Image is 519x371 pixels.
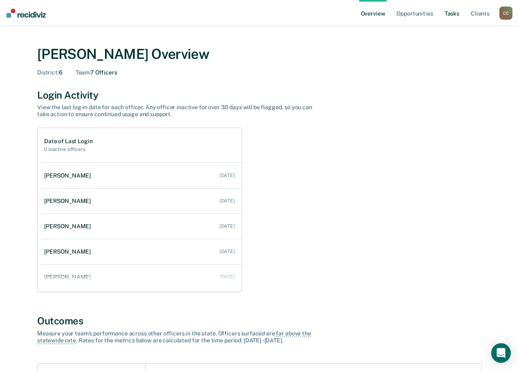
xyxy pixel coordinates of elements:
div: C C [499,7,512,20]
a: [PERSON_NAME] [DATE] [41,240,242,263]
div: [PERSON_NAME] [44,198,94,205]
span: District : [37,69,59,76]
div: [PERSON_NAME] Overview [37,46,482,63]
div: Login Activity [37,89,482,101]
div: [DATE] [219,249,235,254]
div: [PERSON_NAME] [44,172,94,179]
a: [PERSON_NAME] [DATE] [41,265,242,289]
img: Recidiviz [7,9,46,18]
a: [PERSON_NAME] [DATE] [41,215,242,238]
button: CC [499,7,512,20]
span: far above the statewide rate [37,330,311,344]
div: [DATE] [219,198,235,204]
div: View the last log-in date for each officer. Any officer inactive for over 30 days will be flagged... [37,104,323,118]
div: Outcomes [37,315,482,327]
div: [DATE] [219,223,235,229]
div: 7 Officers [76,69,117,76]
a: [PERSON_NAME] [DATE] [41,164,242,187]
div: Open Intercom Messenger [491,343,511,363]
div: 6 [37,69,63,76]
div: [PERSON_NAME] [44,274,94,281]
h2: 0 inactive officers [44,146,92,152]
h1: Date of Last Login [44,138,92,145]
div: Measure your team’s performance across other officer s in the state. Officer s surfaced are . Rat... [37,330,323,344]
div: [PERSON_NAME] [44,223,94,230]
span: Team : [76,69,90,76]
div: [DATE] [219,173,235,178]
div: [DATE] [219,274,235,280]
div: [PERSON_NAME] [44,248,94,255]
a: [PERSON_NAME] [DATE] [41,189,242,213]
